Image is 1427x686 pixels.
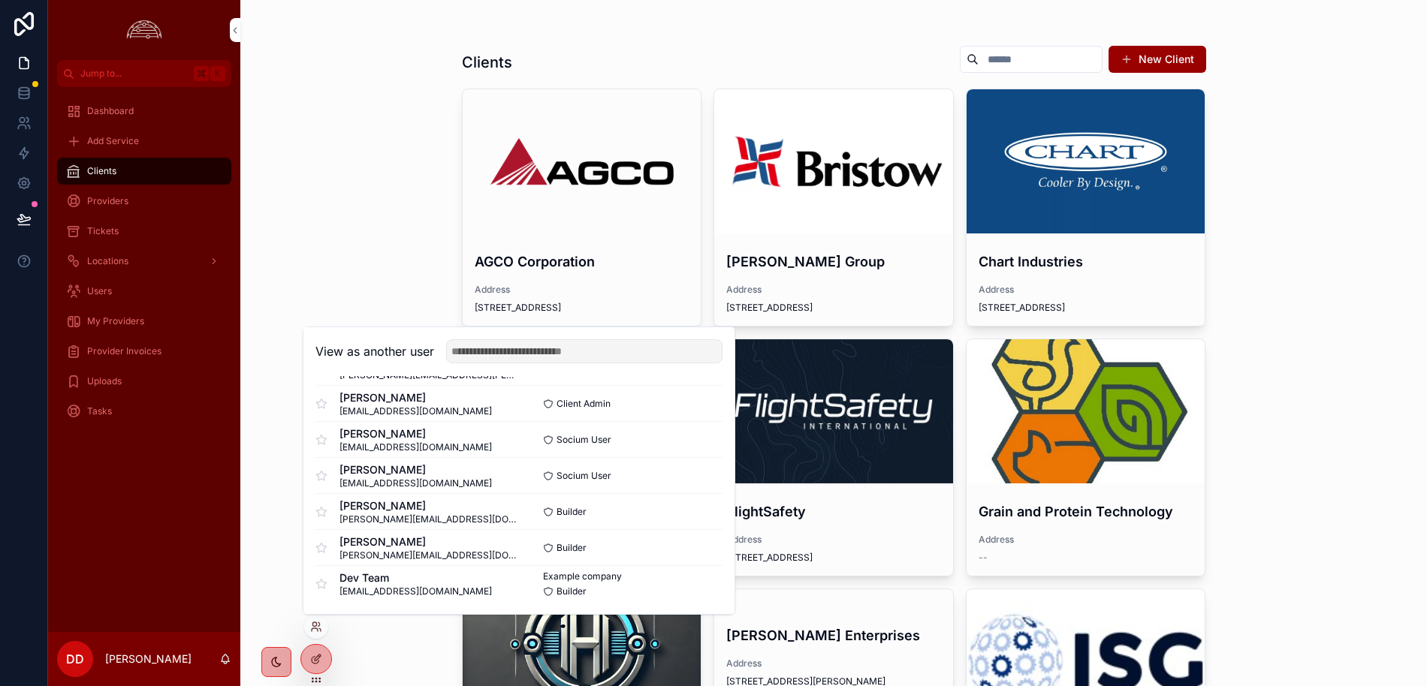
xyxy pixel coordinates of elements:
[557,470,611,482] span: Socium User
[979,552,988,564] span: --
[105,651,192,666] p: [PERSON_NAME]
[714,89,953,233] div: Bristow-Logo.png
[339,570,492,585] span: Dev Team
[966,338,1206,576] a: Grain and Protein TechnologyAddress--
[87,225,119,237] span: Tickets
[87,255,128,267] span: Locations
[979,534,1193,546] span: Address
[57,60,231,87] button: Jump to...K
[87,375,122,387] span: Uploads
[48,87,240,444] div: scrollable content
[543,570,622,582] span: Example company
[557,398,611,410] span: Client Admin
[87,345,161,357] span: Provider Invoices
[57,218,231,245] a: Tickets
[475,302,689,314] span: [STREET_ADDRESS]
[339,405,492,417] span: [EMAIL_ADDRESS][DOMAIN_NAME]
[87,285,112,297] span: Users
[726,552,941,564] span: [STREET_ADDRESS]
[57,368,231,395] a: Uploads
[726,625,941,645] h4: [PERSON_NAME] Enterprises
[713,89,954,326] a: [PERSON_NAME] GroupAddress[STREET_ADDRESS]
[979,501,1193,522] h4: Grain and Protein Technology
[339,549,519,561] span: [PERSON_NAME][EMAIL_ADDRESS][DOMAIN_NAME]
[726,534,941,546] span: Address
[463,89,701,233] div: AGCO-Logo.wine-2.png
[57,338,231,365] a: Provider Invoices
[979,284,1193,296] span: Address
[212,68,224,80] span: K
[57,158,231,185] a: Clients
[557,542,587,554] span: Builder
[726,284,941,296] span: Address
[557,585,587,597] span: Builder
[57,248,231,275] a: Locations
[57,308,231,335] a: My Providers
[726,302,941,314] span: [STREET_ADDRESS]
[339,390,492,405] span: [PERSON_NAME]
[726,657,941,669] span: Address
[87,165,116,177] span: Clients
[714,339,953,483] div: 1633977066381.jpeg
[87,195,128,207] span: Providers
[339,585,492,597] span: [EMAIL_ADDRESS][DOMAIN_NAME]
[557,506,587,518] span: Builder
[339,498,519,513] span: [PERSON_NAME]
[979,251,1193,272] h4: Chart Industries
[726,501,941,522] h4: FlightSafety
[339,462,492,477] span: [PERSON_NAME]
[713,338,954,576] a: FlightSafetyAddress[STREET_ADDRESS]
[726,251,941,272] h4: [PERSON_NAME] Group
[87,405,112,417] span: Tasks
[80,68,188,80] span: Jump to...
[475,251,689,272] h4: AGCO Corporation
[339,426,492,441] span: [PERSON_NAME]
[57,128,231,155] a: Add Service
[1109,46,1206,73] button: New Client
[967,339,1205,483] div: channels4_profile.jpg
[87,315,144,327] span: My Providers
[122,18,166,42] img: App logo
[57,188,231,215] a: Providers
[967,89,1205,233] div: 1426109293-7d24997d20679e908a7df4e16f8b392190537f5f73e5c021cd37739a270e5c0f-d.png
[87,135,139,147] span: Add Service
[339,441,492,453] span: [EMAIL_ADDRESS][DOMAIN_NAME]
[57,278,231,305] a: Users
[462,89,702,326] a: AGCO CorporationAddress[STREET_ADDRESS]
[339,477,492,489] span: [EMAIL_ADDRESS][DOMAIN_NAME]
[979,302,1193,314] span: [STREET_ADDRESS]
[66,650,84,668] span: DD
[462,52,512,73] h1: Clients
[57,398,231,425] a: Tasks
[57,98,231,125] a: Dashboard
[557,434,611,446] span: Socium User
[966,89,1206,326] a: Chart IndustriesAddress[STREET_ADDRESS]
[87,105,134,117] span: Dashboard
[339,513,519,525] span: [PERSON_NAME][EMAIL_ADDRESS][DOMAIN_NAME]
[475,284,689,296] span: Address
[339,534,519,549] span: [PERSON_NAME]
[315,342,434,360] h2: View as another user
